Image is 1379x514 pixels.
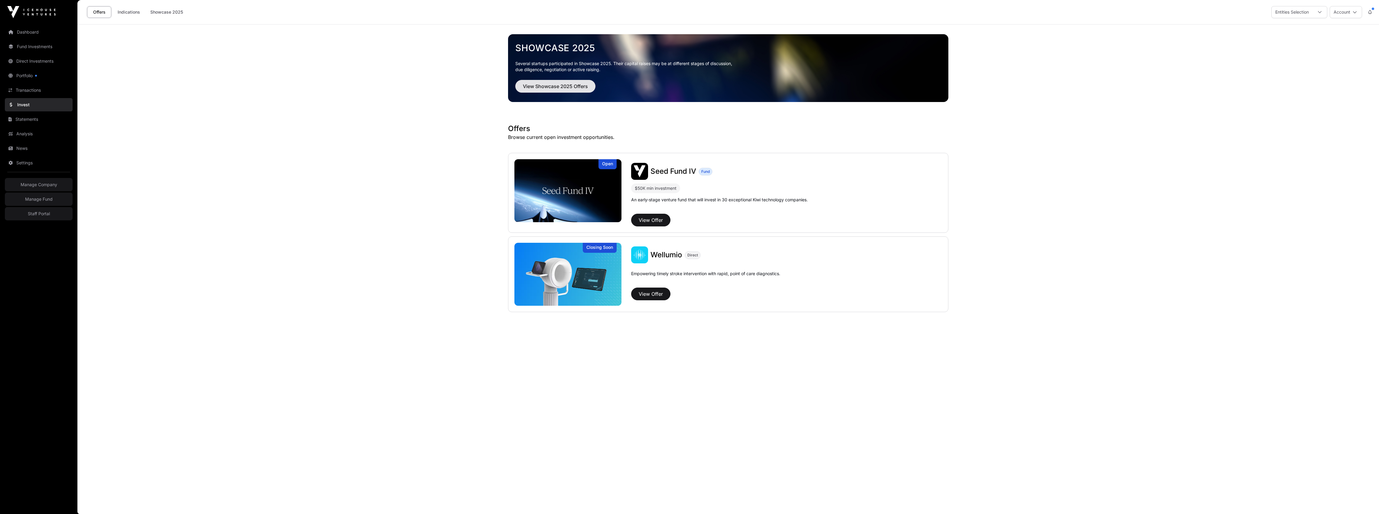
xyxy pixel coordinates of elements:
[515,61,941,73] p: Several startups participated in Showcase 2025. Their capital raises may be at different stages o...
[687,253,698,258] span: Direct
[508,133,948,141] p: Browse current open investment opportunities.
[5,127,73,140] a: Analysis
[5,178,73,191] a: Manage Company
[5,98,73,111] a: Invest
[514,243,621,306] img: Wellumio
[514,159,621,222] img: Seed Fund IV
[5,193,73,206] a: Manage Fund
[650,166,696,176] a: Seed Fund IV
[631,183,680,193] div: $50K min investment
[87,6,111,18] a: Offers
[146,6,187,18] a: Showcase 2025
[701,169,710,174] span: Fund
[5,207,73,220] a: Staff Portal
[631,163,648,180] img: Seed Fund IV
[5,84,73,97] a: Transactions
[1349,485,1379,514] iframe: Chat Widget
[5,40,73,53] a: Fund Investments
[5,25,73,39] a: Dashboard
[5,142,73,155] a: News
[508,34,948,102] img: Showcase 2025
[508,124,948,133] h1: Offers
[5,113,73,126] a: Statements
[650,250,682,260] a: Wellumio
[515,42,941,53] a: Showcase 2025
[1330,6,1362,18] button: Account
[650,167,696,176] span: Seed Fund IV
[514,159,621,222] a: Seed Fund IVOpen
[515,86,595,92] a: View Showcase 2025 Offers
[523,83,588,90] span: View Showcase 2025 Offers
[598,159,617,169] div: Open
[635,185,676,192] div: $50K min investment
[5,156,73,170] a: Settings
[631,288,670,300] button: View Offer
[5,69,73,82] a: Portfolio
[514,243,621,306] a: WellumioClosing Soon
[7,6,56,18] img: Icehouse Ventures Logo
[631,197,808,203] p: An early-stage venture fund that will invest in 30 exceptional Kiwi technology companies.
[5,54,73,68] a: Direct Investments
[515,80,595,93] button: View Showcase 2025 Offers
[114,6,144,18] a: Indications
[583,243,617,253] div: Closing Soon
[631,246,648,263] img: Wellumio
[631,271,780,285] p: Empowering timely stroke intervention with rapid, point of care diagnostics.
[631,214,670,226] button: View Offer
[1272,6,1312,18] div: Entities Selection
